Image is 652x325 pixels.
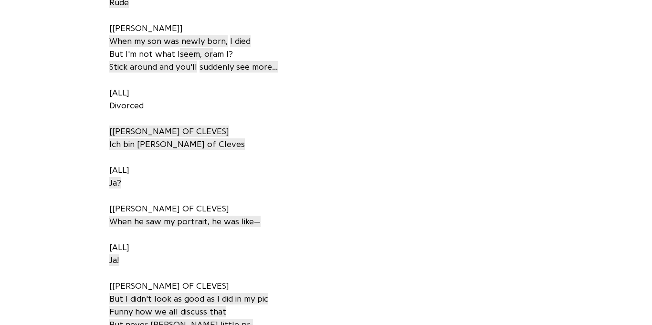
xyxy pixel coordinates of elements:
[109,177,121,189] span: Ja?
[109,138,245,150] span: Ich bin [PERSON_NAME] of Cleves
[109,253,119,266] a: Ja!
[109,137,245,150] a: Ich bin [PERSON_NAME] of Cleves
[109,61,197,73] span: Stick around and you'll
[109,292,268,305] a: But I didn't look as good as I did in my pic
[109,215,261,228] a: When he saw my portrait, he was like—
[180,48,213,60] span: seem, or
[109,34,228,47] a: When my son was newly born,
[109,254,119,266] span: Ja!
[109,176,121,189] a: Ja?
[109,293,268,304] span: But I didn't look as good as I did in my pic
[200,61,278,73] span: suddenly see more...
[109,35,228,47] span: When my son was newly born,
[200,60,278,73] a: suddenly see more...
[109,216,261,227] span: When he saw my portrait, he was like—
[180,47,213,60] a: seem, or
[109,125,229,137] a: [[PERSON_NAME] OF CLEVES]
[230,35,251,47] span: I died
[230,34,251,47] a: I died
[109,126,229,137] span: [[PERSON_NAME] OF CLEVES]
[109,60,197,73] a: Stick around and you'll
